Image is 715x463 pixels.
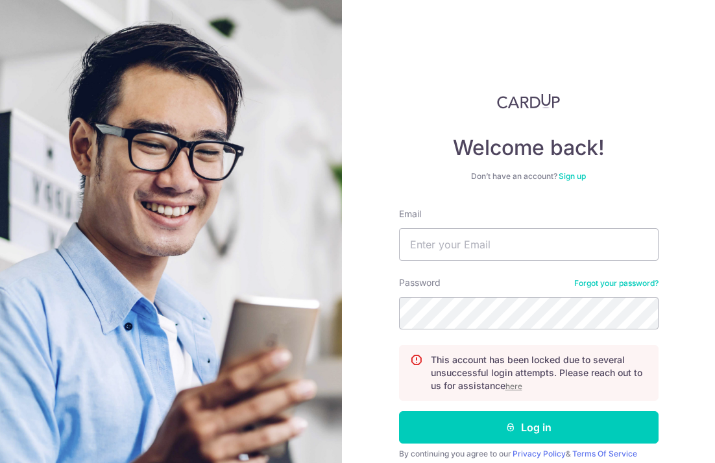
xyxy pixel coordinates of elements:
a: Terms Of Service [572,449,637,458]
label: Password [399,276,441,289]
p: This account has been locked due to several unsuccessful login attempts. Please reach out to us f... [431,353,648,392]
img: CardUp Logo [497,93,561,109]
a: Privacy Policy [513,449,566,458]
div: Don’t have an account? [399,171,659,182]
h4: Welcome back! [399,135,659,161]
div: By continuing you agree to our & [399,449,659,459]
a: here [505,381,522,391]
label: Email [399,208,421,220]
a: Sign up [559,171,586,181]
a: Forgot your password? [574,278,659,289]
button: Log in [399,411,659,444]
input: Enter your Email [399,228,659,261]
